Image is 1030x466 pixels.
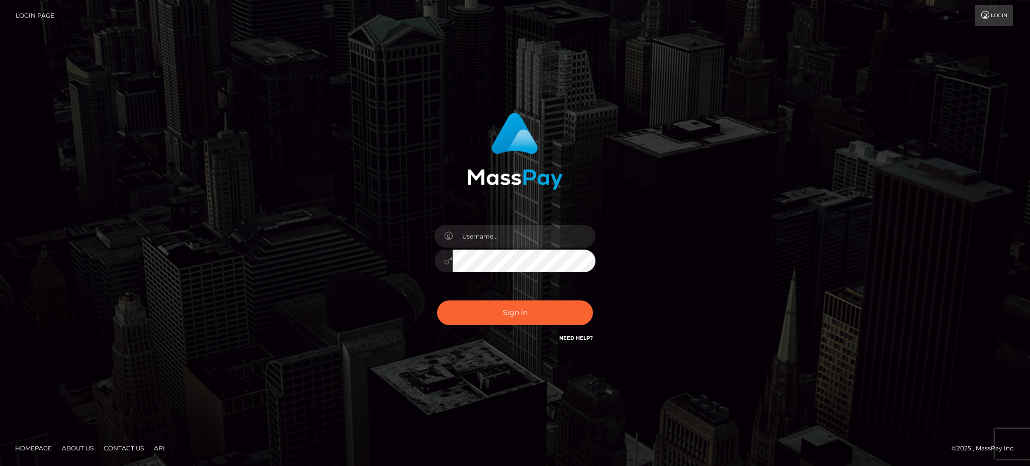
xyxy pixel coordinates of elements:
[58,440,98,456] a: About Us
[437,300,593,325] button: Sign in
[952,443,1022,454] div: © 2025 , MassPay Inc.
[11,440,56,456] a: Homepage
[100,440,148,456] a: Contact Us
[559,335,593,341] a: Need Help?
[150,440,169,456] a: API
[975,5,1013,26] a: Login
[16,5,54,26] a: Login Page
[453,225,595,248] input: Username...
[467,113,563,190] img: MassPay Login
